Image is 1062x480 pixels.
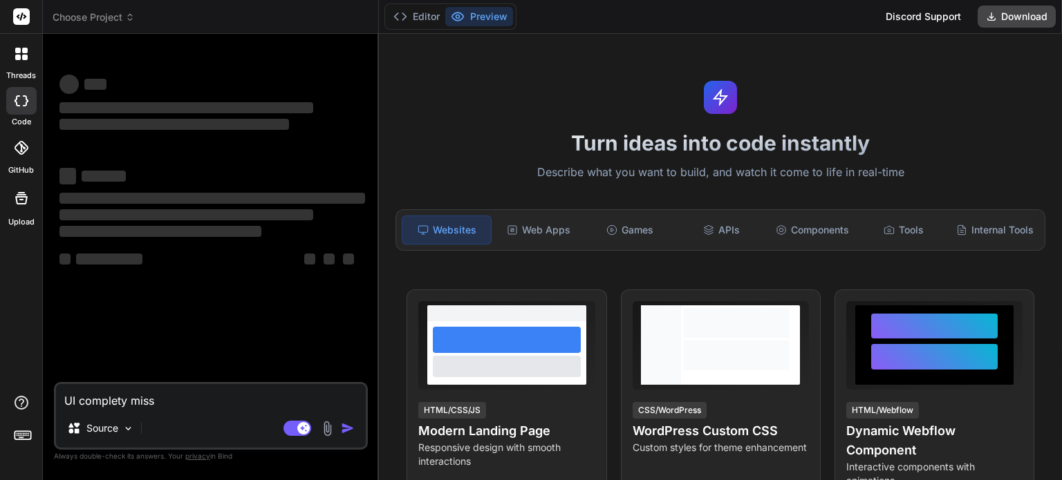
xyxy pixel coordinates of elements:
[341,421,355,435] img: icon
[768,215,857,244] div: Components
[846,421,1023,460] h4: Dynamic Webflow Component
[6,70,36,81] label: threads
[978,6,1056,28] button: Download
[418,402,486,419] div: HTML/CSS/JS
[304,253,315,265] span: ‌
[418,441,595,468] p: Responsive design with smooth interactions
[56,384,366,409] textarea: UI complety miss
[388,7,445,26] button: Editor
[76,253,142,265] span: ‌
[8,216,35,228] label: Upload
[8,164,34,176] label: GitHub
[59,102,313,113] span: ‌
[59,119,289,130] span: ‌
[84,79,106,90] span: ‌
[59,226,261,237] span: ‌
[319,421,335,436] img: attachment
[324,253,335,265] span: ‌
[82,171,126,182] span: ‌
[59,193,365,204] span: ‌
[846,402,919,419] div: HTML/Webflow
[343,253,354,265] span: ‌
[677,215,765,244] div: APIs
[445,7,513,26] button: Preview
[494,215,583,244] div: Web Apps
[402,215,492,244] div: Websites
[586,215,674,244] div: Games
[387,131,1054,155] h1: Turn ideas into code instantly
[122,423,134,434] img: Pick Models
[418,421,595,441] h4: Modern Landing Page
[387,164,1054,182] p: Describe what you want to build, and watch it come to life in real-time
[633,441,809,454] p: Custom styles for theme enhancement
[59,168,76,184] span: ‌
[633,421,809,441] h4: WordPress Custom CSS
[86,421,118,435] p: Source
[59,209,313,220] span: ‌
[53,10,135,24] span: Choose Project
[633,402,707,419] div: CSS/WordPress
[54,450,368,463] p: Always double-check its answers. Your in Bind
[951,215,1039,244] div: Internal Tools
[859,215,948,244] div: Tools
[59,253,71,265] span: ‌
[12,116,31,128] label: code
[185,452,210,460] span: privacy
[877,6,969,28] div: Discord Support
[59,75,79,94] span: ‌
